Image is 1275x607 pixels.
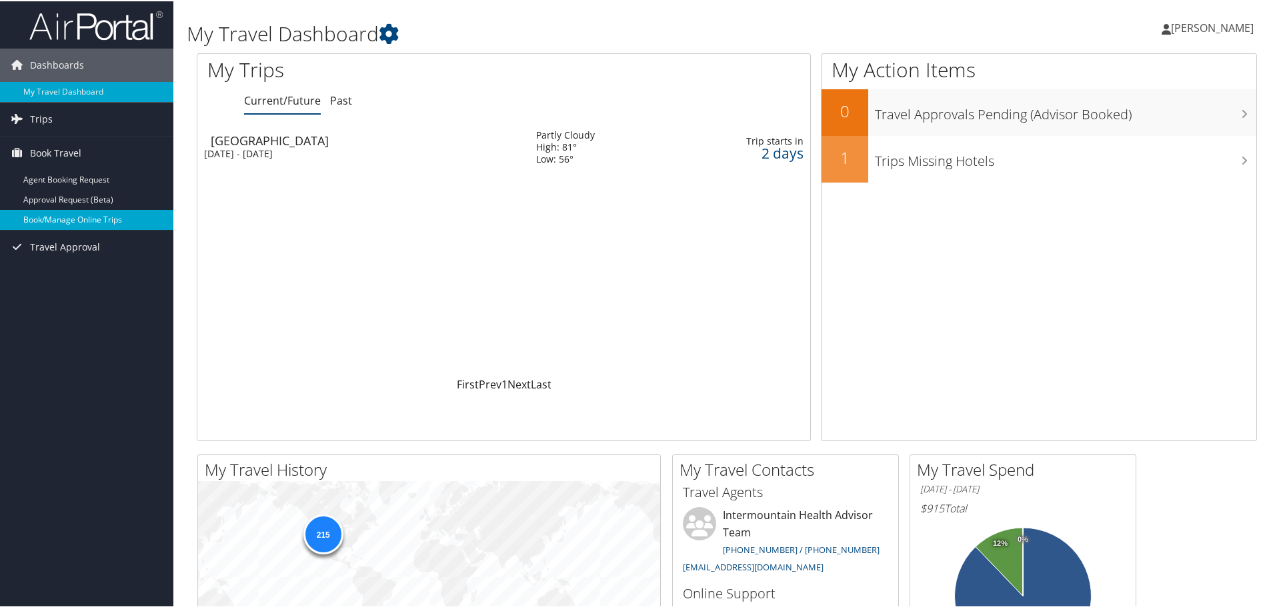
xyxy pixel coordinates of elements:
[187,19,907,47] h1: My Travel Dashboard
[920,482,1126,494] h6: [DATE] - [DATE]
[205,457,660,480] h2: My Travel History
[30,101,53,135] span: Trips
[303,513,343,553] div: 215
[1162,7,1267,47] a: [PERSON_NAME]
[531,376,551,390] a: Last
[207,55,545,83] h1: My Trips
[875,144,1256,169] h3: Trips Missing Hotels
[536,152,595,164] div: Low: 56°
[457,376,479,390] a: First
[211,133,523,145] div: [GEOGRAPHIC_DATA]
[30,47,84,81] span: Dashboards
[479,376,501,390] a: Prev
[683,482,888,500] h3: Travel Agents
[696,146,804,158] div: 2 days
[1171,19,1254,34] span: [PERSON_NAME]
[920,500,944,514] span: $915
[822,88,1256,135] a: 0Travel Approvals Pending (Advisor Booked)
[683,560,824,572] a: [EMAIL_ADDRESS][DOMAIN_NAME]
[917,457,1136,480] h2: My Travel Spend
[29,9,163,40] img: airportal-logo.png
[993,538,1008,546] tspan: 12%
[822,55,1256,83] h1: My Action Items
[680,457,898,480] h2: My Travel Contacts
[330,92,352,107] a: Past
[822,135,1256,181] a: 1Trips Missing Hotels
[536,128,595,140] div: Partly Cloudy
[501,376,507,390] a: 1
[1018,534,1028,542] tspan: 0%
[822,145,868,168] h2: 1
[920,500,1126,514] h6: Total
[875,97,1256,123] h3: Travel Approvals Pending (Advisor Booked)
[676,506,895,577] li: Intermountain Health Advisor Team
[536,140,595,152] div: High: 81°
[244,92,321,107] a: Current/Future
[507,376,531,390] a: Next
[683,583,888,602] h3: Online Support
[30,135,81,169] span: Book Travel
[30,229,100,263] span: Travel Approval
[822,99,868,121] h2: 0
[723,542,880,554] a: [PHONE_NUMBER] / [PHONE_NUMBER]
[204,147,516,159] div: [DATE] - [DATE]
[696,134,804,146] div: Trip starts in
